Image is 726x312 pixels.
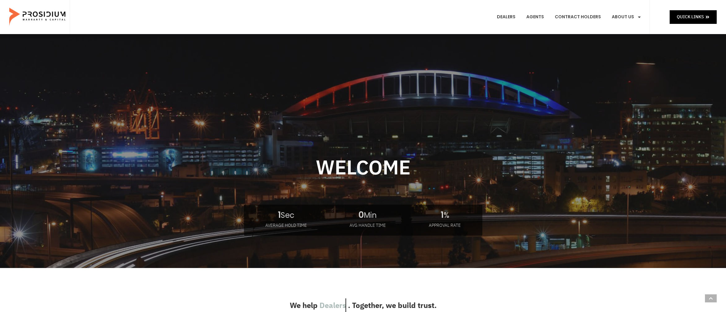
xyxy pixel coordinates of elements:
span: Quick Links [677,13,704,21]
a: Contract Holders [550,6,606,29]
a: About Us [607,6,646,29]
a: Dealers [492,6,520,29]
nav: Menu [492,6,646,29]
a: Quick Links [670,10,717,24]
a: Agents [522,6,549,29]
